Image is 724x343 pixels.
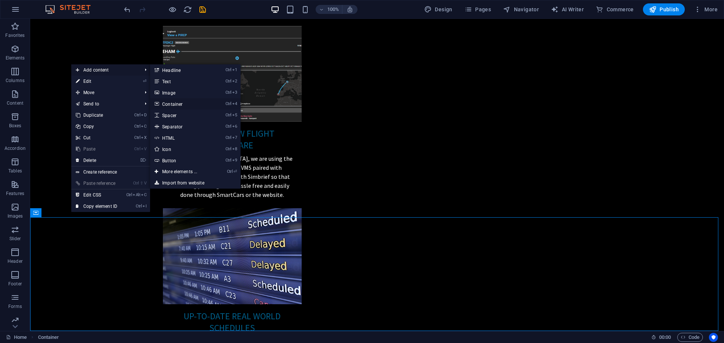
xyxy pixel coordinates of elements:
[141,135,146,140] i: X
[141,192,146,197] i: C
[43,5,100,14] img: Editor Logo
[227,169,233,174] i: Ctrl
[150,177,241,189] a: Import from website
[38,333,59,342] span: Click to select. Double-click to edit
[123,5,132,14] i: Undo: Delete elements (Ctrl+Z)
[126,192,132,197] i: Ctrl
[133,192,140,197] i: Alt
[225,158,232,163] i: Ctrl
[136,204,142,209] i: Ctrl
[225,124,232,129] i: Ctrl
[232,90,237,95] i: 3
[71,87,139,98] span: Move
[548,3,587,15] button: AI Writer
[143,79,146,84] i: ⏎
[71,121,122,132] a: CtrlCCopy
[71,98,139,110] a: Send to
[168,5,177,14] button: Click here to leave preview mode and continue editing
[421,3,456,15] button: Design
[71,132,122,143] a: CtrlXCut
[225,113,232,117] i: Ctrl
[694,6,718,13] span: More
[150,64,212,76] a: Ctrl1Headline
[8,213,23,219] p: Images
[232,67,237,72] i: 1
[150,87,212,98] a: Ctrl3Image
[659,333,671,342] span: 00 00
[316,5,342,14] button: 100%
[465,6,491,13] span: Pages
[233,169,237,174] i: ⏎
[232,158,237,163] i: 9
[150,155,212,166] a: Ctrl9Button
[232,124,237,129] i: 6
[225,90,232,95] i: Ctrl
[150,121,212,132] a: Ctrl6Separator
[71,189,122,201] a: CtrlAltCEdit CSS
[71,201,122,212] a: CtrlICopy element ID
[71,76,122,87] a: ⏎Edit
[134,135,140,140] i: Ctrl
[134,124,140,129] i: Ctrl
[71,155,122,166] a: ⌦Delete
[8,168,22,174] p: Tables
[6,78,25,84] p: Columns
[143,204,146,209] i: I
[677,333,703,342] button: Code
[8,258,23,264] p: Header
[6,333,27,342] a: Click to cancel selection. Double-click to open Pages
[71,166,150,178] a: Create reference
[9,236,21,242] p: Slider
[232,146,237,151] i: 8
[71,64,139,76] span: Add content
[664,334,666,340] span: :
[643,3,685,15] button: Publish
[232,113,237,117] i: 5
[71,143,122,155] a: CtrlVPaste
[134,146,140,151] i: Ctrl
[150,132,212,143] a: Ctrl7HTML
[691,3,721,15] button: More
[198,5,207,14] i: Save (Ctrl+S)
[123,5,132,14] button: undo
[8,303,22,309] p: Forms
[462,3,494,15] button: Pages
[503,6,539,13] span: Navigator
[71,110,122,121] a: CtrlDDuplicate
[133,181,139,186] i: Ctrl
[232,79,237,84] i: 2
[38,333,59,342] nav: breadcrumb
[225,101,232,106] i: Ctrl
[649,6,679,13] span: Publish
[198,5,207,14] button: save
[140,181,143,186] i: ⇧
[593,3,637,15] button: Commerce
[144,181,146,186] i: V
[5,32,25,38] p: Favorites
[327,5,339,14] h6: 100%
[141,113,146,117] i: D
[225,67,232,72] i: Ctrl
[8,281,22,287] p: Footer
[596,6,634,13] span: Commerce
[232,135,237,140] i: 7
[150,166,212,177] a: Ctrl⏎More elements ...
[141,124,146,129] i: C
[225,79,232,84] i: Ctrl
[681,333,699,342] span: Code
[424,6,452,13] span: Design
[225,146,232,151] i: Ctrl
[141,146,146,151] i: V
[347,6,353,13] i: On resize automatically adjust zoom level to fit chosen device.
[134,113,140,117] i: Ctrl
[9,123,21,129] p: Boxes
[183,5,192,14] button: reload
[6,191,24,197] p: Features
[225,135,232,140] i: Ctrl
[232,101,237,106] i: 4
[7,100,23,106] p: Content
[183,5,192,14] i: Reload page
[651,333,671,342] h6: Session time
[551,6,584,13] span: AI Writer
[150,110,212,121] a: Ctrl5Spacer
